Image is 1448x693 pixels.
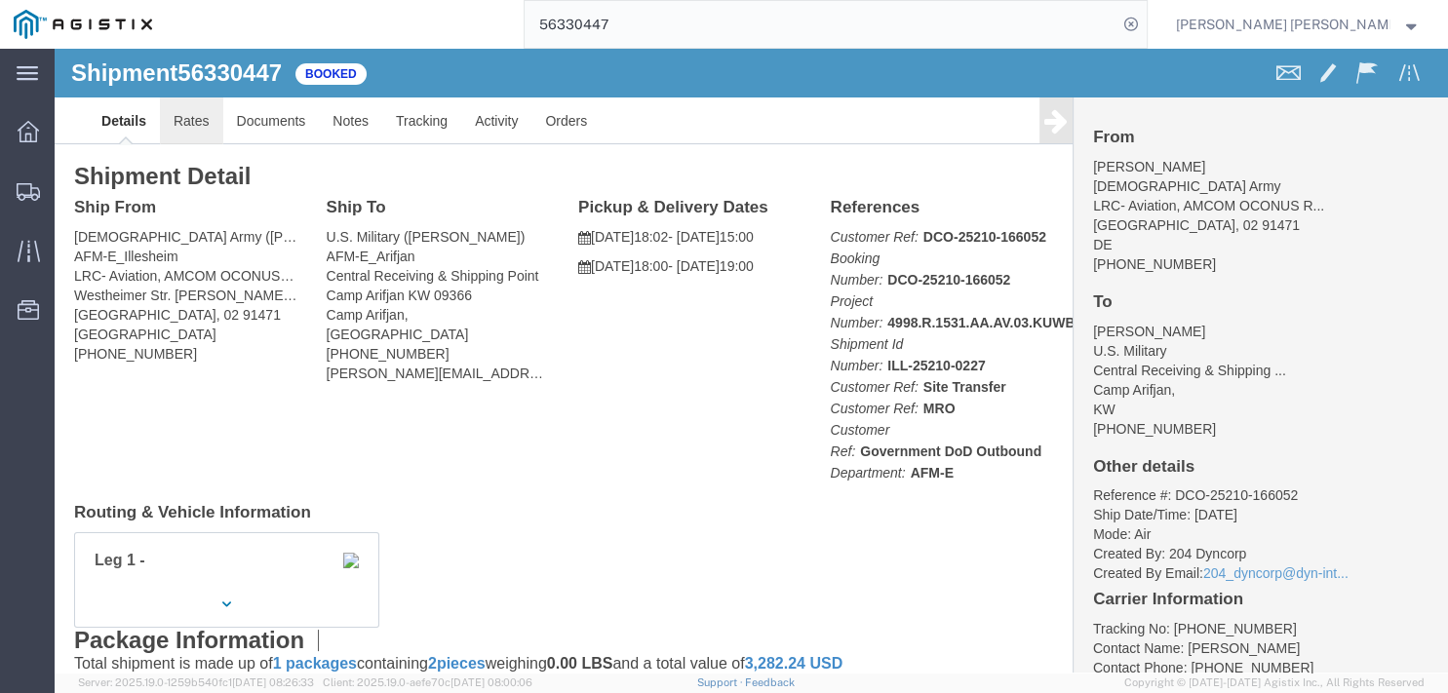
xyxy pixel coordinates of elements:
span: Server: 2025.19.0-1259b540fc1 [78,676,314,688]
span: [DATE] 08:00:06 [450,676,532,688]
span: Client: 2025.19.0-aefe70c [323,676,532,688]
span: [DATE] 08:26:33 [232,676,314,688]
span: Copyright © [DATE]-[DATE] Agistix Inc., All Rights Reserved [1124,674,1425,691]
a: Support [697,676,746,688]
iframe: FS Legacy Container [55,49,1448,673]
button: [PERSON_NAME] [PERSON_NAME] [1175,13,1421,36]
span: Dhanya Dinesh [1176,14,1389,35]
input: Search for shipment number, reference number [525,1,1117,48]
img: logo [14,10,152,39]
a: Feedback [745,676,795,688]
